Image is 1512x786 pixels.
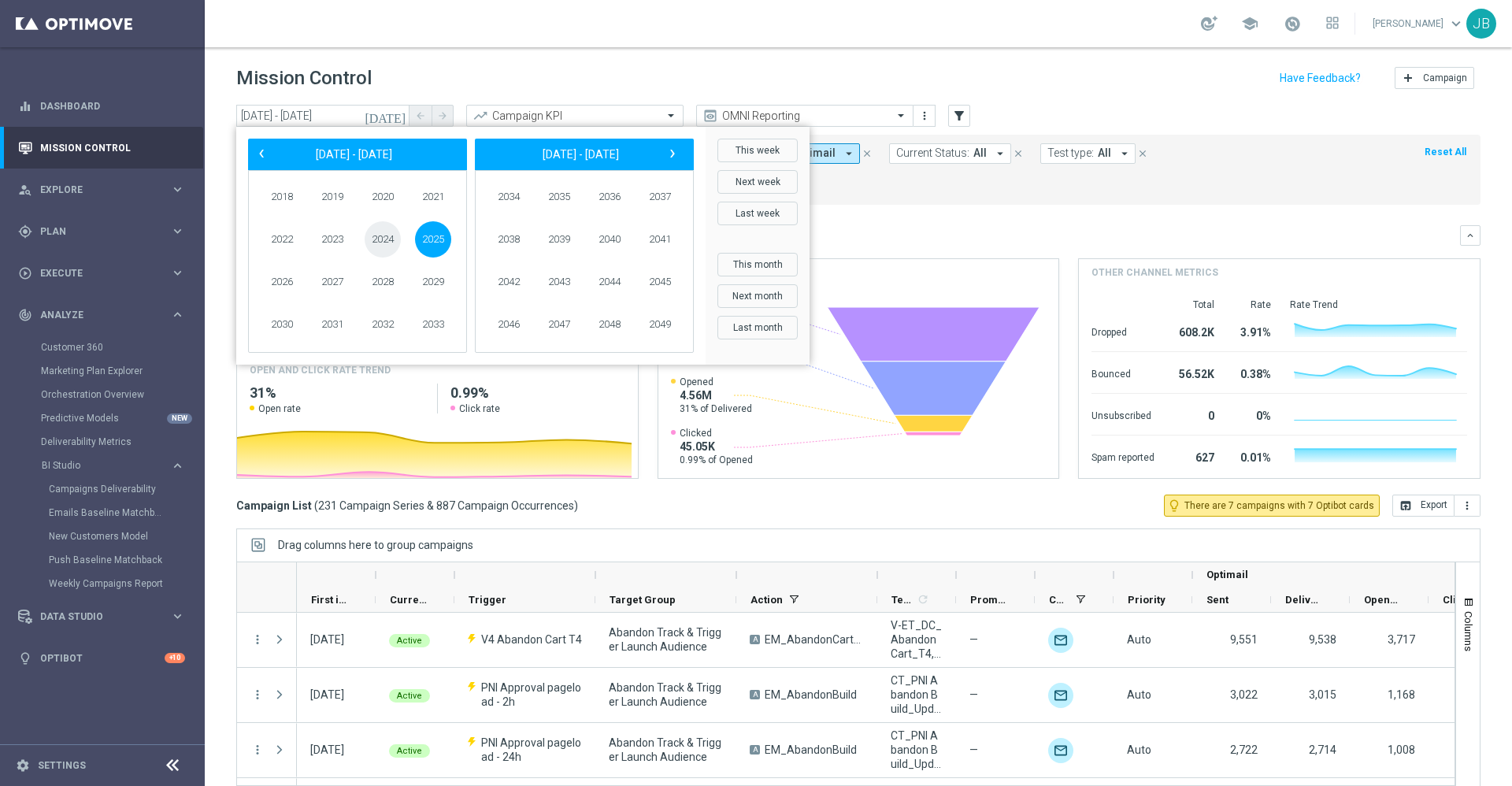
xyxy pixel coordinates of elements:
span: A [750,635,760,644]
span: 9,551 [1230,633,1258,646]
button: close [1136,145,1150,162]
div: Optibot [18,637,185,679]
span: Promotions [970,594,1008,606]
i: keyboard_arrow_right [170,458,185,473]
i: refresh [917,593,929,606]
span: A [750,745,760,754]
button: more_vert [250,632,265,647]
span: V4 Abandon Cart T4 [481,632,582,647]
span: 2045 [642,264,678,300]
div: Dropped [1091,318,1154,343]
div: Orchestration Overview [41,383,203,406]
span: Clicked [680,427,753,439]
i: arrow_forward [437,110,448,121]
span: 2038 [491,221,527,258]
div: 608.2K [1173,318,1214,343]
i: more_vert [250,743,265,757]
button: track_changes Analyze keyboard_arrow_right [17,309,186,321]
span: Abandon Track & Trigger Launch Audience [609,625,723,654]
span: 2037 [642,179,678,215]
i: more_vert [250,688,265,702]
img: Optimail [1048,738,1073,763]
div: Rate [1233,298,1271,311]
span: Campaign [1423,72,1467,83]
span: 2040 [591,221,628,258]
button: This month [717,253,798,276]
span: 3,015 [1309,688,1336,701]
i: keyboard_arrow_right [170,307,185,322]
span: EM_AbandonCart_T4 [765,632,864,647]
img: Optimail [1048,683,1073,708]
div: Plan [18,224,170,239]
span: 2019 [314,179,350,215]
span: Active [397,746,422,756]
div: Explore [18,183,170,197]
button: BI Studio keyboard_arrow_right [41,459,186,472]
i: arrow_drop_down [842,146,856,161]
i: keyboard_arrow_right [170,182,185,197]
span: 31% of Delivered [680,402,752,415]
h1: Mission Control [236,67,372,90]
i: play_circle_outline [18,266,32,280]
span: CT_PNI Abandon Build_Updated_Oct2024_TOUCH1 [891,673,943,716]
span: Auto [1127,688,1151,701]
span: 2049 [642,306,678,343]
span: PNI Approval pageload - 24h [481,736,582,764]
div: equalizer Dashboard [17,100,186,113]
i: [DATE] [365,109,407,123]
i: filter_alt [952,109,966,123]
div: 56.52K [1173,360,1214,385]
div: New Customers Model [49,525,203,548]
span: — [969,743,978,757]
span: Action [750,594,783,606]
span: Optimail [792,146,836,160]
span: Drag columns here to group campaigns [278,539,473,551]
button: lightbulb Optibot +10 [17,652,186,665]
span: Templates [891,594,914,606]
span: 231 Campaign Series & 887 Campaign Occurrences [318,499,574,513]
span: Channel [1049,594,1069,606]
a: [PERSON_NAME]keyboard_arrow_down [1371,12,1466,35]
a: Mission Control [40,127,185,169]
div: 3.91% [1233,318,1271,343]
span: 2036 [591,179,628,215]
i: keyboard_arrow_right [170,609,185,624]
span: Current Status: [896,146,969,160]
i: keyboard_arrow_right [170,224,185,239]
div: 627 [1173,443,1214,469]
bs-datepicker-navigation-view: ​ ​ [479,144,682,165]
a: Deliverability Metrics [41,436,164,448]
span: 2029 [415,264,451,300]
span: Current Status [390,594,428,606]
button: Next week [717,170,798,194]
span: ‹ [251,143,272,164]
span: 2026 [264,264,300,300]
div: Deliverability Metrics [41,430,203,454]
button: keyboard_arrow_down [1460,225,1480,246]
span: Execute [40,269,170,278]
i: more_vert [918,109,931,122]
span: 9,538 [1309,633,1336,646]
i: gps_fixed [18,224,32,239]
i: add [1402,72,1414,84]
a: New Customers Model [49,530,164,543]
span: First in Range [311,594,349,606]
i: track_changes [18,308,32,322]
i: equalizer [18,99,32,113]
div: Data Studio [18,610,170,624]
span: EM_AbandonBuild [765,743,857,757]
span: CT_PNI Abandon Build_Updated_Oct2024_TOUCH2 [891,729,943,771]
span: 2031 [314,306,350,343]
span: 1,008 [1388,743,1415,756]
span: Explore [40,185,170,195]
span: A [750,690,760,699]
div: Data Studio keyboard_arrow_right [17,610,186,623]
span: 2047 [541,306,577,343]
input: Have Feedback? [1280,72,1361,83]
span: 2021 [415,179,451,215]
input: Select date range [236,105,409,127]
ng-select: OMNI Reporting [696,105,913,127]
i: arrow_back [415,110,426,121]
